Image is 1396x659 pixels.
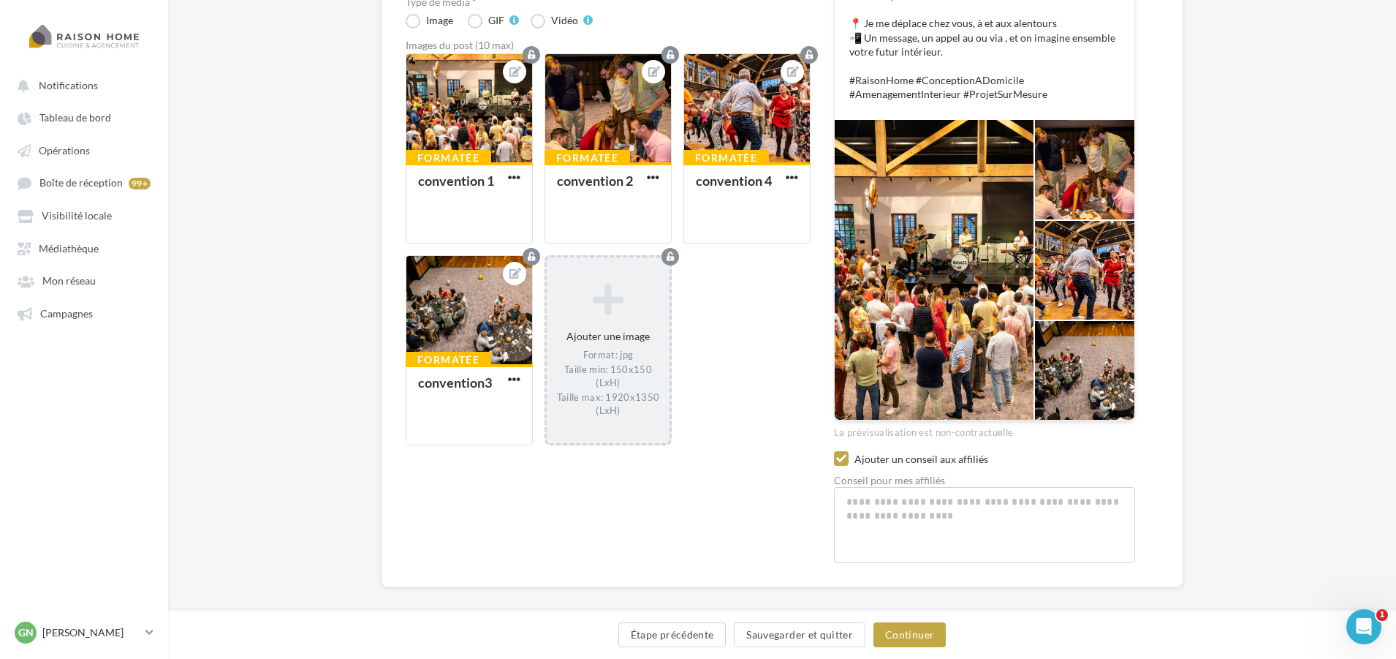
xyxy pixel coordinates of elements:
[551,15,578,26] div: Vidéo
[418,173,494,189] div: convention 1
[618,622,727,647] button: Étape précédente
[42,210,112,222] span: Visibilité locale
[42,625,140,640] p: [PERSON_NAME]
[873,622,946,647] button: Continuer
[734,622,865,647] button: Sauvegarder et quitter
[39,242,99,255] span: Médiathèque
[9,169,159,196] a: Boîte de réception 99+
[9,202,159,228] a: Visibilité locale
[406,352,491,368] div: Formatée
[39,79,98,91] span: Notifications
[545,150,630,166] div: Formatée
[40,307,93,320] span: Campagnes
[12,619,156,647] a: Gn [PERSON_NAME]
[834,475,1135,486] div: Conseil pour mes affiliés
[426,15,453,26] div: Image
[418,374,492,391] div: convention3
[39,177,123,189] span: Boîte de réception
[9,267,159,293] a: Mon réseau
[557,173,633,189] div: convention 2
[696,173,772,189] div: convention 4
[1376,609,1388,621] span: 1
[39,112,111,124] span: Tableau de bord
[406,40,811,50] div: Images du post (10 max)
[129,178,151,189] div: 99+
[854,452,1135,466] div: Ajouter un conseil aux affiliés
[9,235,159,261] a: Médiathèque
[683,150,769,166] div: Formatée
[9,104,159,130] a: Tableau de bord
[406,150,491,166] div: Formatée
[9,137,159,163] a: Opérations
[834,421,1135,440] div: La prévisualisation est non-contractuelle
[42,275,96,287] span: Mon réseau
[18,625,34,640] span: Gn
[39,144,90,157] span: Opérations
[488,15,504,26] div: GIF
[9,300,159,326] a: Campagnes
[1346,609,1381,644] iframe: Intercom live chat
[9,72,153,98] button: Notifications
